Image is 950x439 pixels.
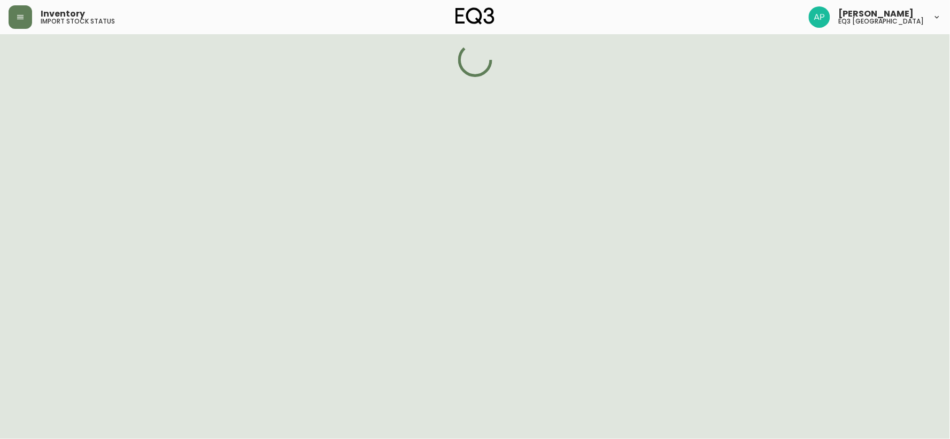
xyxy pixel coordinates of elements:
img: 3897410ab0ebf58098a0828baeda1fcd [809,6,830,28]
img: logo [455,7,495,25]
h5: eq3 [GEOGRAPHIC_DATA] [839,18,924,25]
h5: import stock status [41,18,115,25]
span: [PERSON_NAME] [839,10,914,18]
span: Inventory [41,10,85,18]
